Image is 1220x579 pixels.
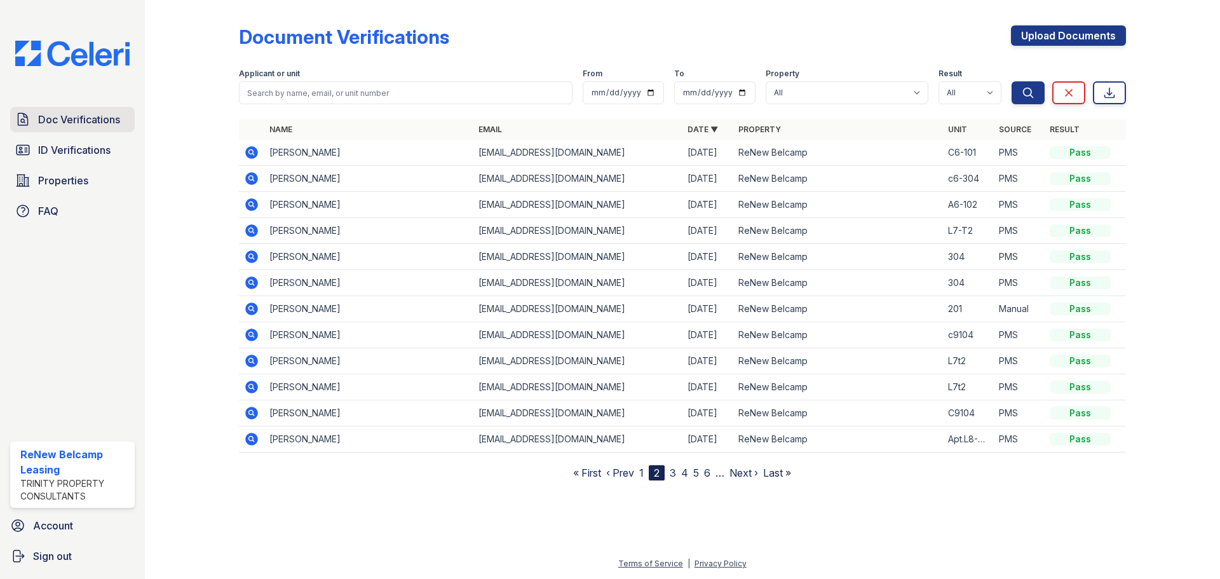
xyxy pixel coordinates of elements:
div: Pass [1050,198,1111,211]
a: Next › [729,467,758,479]
td: [DATE] [682,348,733,374]
td: [EMAIL_ADDRESS][DOMAIN_NAME] [473,270,682,296]
td: [PERSON_NAME] [264,296,473,322]
a: ‹ Prev [606,467,634,479]
td: [EMAIL_ADDRESS][DOMAIN_NAME] [473,296,682,322]
div: Document Verifications [239,25,449,48]
td: ReNew Belcamp [733,322,942,348]
a: Doc Verifications [10,107,135,132]
img: CE_Logo_Blue-a8612792a0a2168367f1c8372b55b34899dd931a85d93a1a3d3e32e68fde9ad4.png [5,41,140,66]
td: [EMAIL_ADDRESS][DOMAIN_NAME] [473,322,682,348]
a: Upload Documents [1011,25,1126,46]
td: [EMAIL_ADDRESS][DOMAIN_NAME] [473,244,682,270]
div: Pass [1050,303,1111,315]
td: PMS [994,218,1045,244]
td: [PERSON_NAME] [264,218,473,244]
span: Account [33,518,73,533]
td: L7t2 [943,348,994,374]
td: [DATE] [682,296,733,322]
span: … [715,465,724,480]
a: FAQ [10,198,135,224]
td: [EMAIL_ADDRESS][DOMAIN_NAME] [473,192,682,218]
div: Pass [1050,172,1111,185]
td: [DATE] [682,270,733,296]
div: Pass [1050,276,1111,289]
td: [PERSON_NAME] [264,374,473,400]
div: ReNew Belcamp Leasing [20,447,130,477]
td: PMS [994,270,1045,296]
td: [PERSON_NAME] [264,166,473,192]
a: Email [478,125,502,134]
a: 6 [704,467,710,479]
div: Pass [1050,224,1111,237]
a: Properties [10,168,135,193]
td: [PERSON_NAME] [264,270,473,296]
td: PMS [994,400,1045,426]
a: Privacy Policy [695,559,747,568]
td: [EMAIL_ADDRESS][DOMAIN_NAME] [473,426,682,453]
label: Applicant or unit [239,69,300,79]
td: 201 [943,296,994,322]
td: c9104 [943,322,994,348]
input: Search by name, email, or unit number [239,81,573,104]
td: ReNew Belcamp [733,140,942,166]
a: Unit [948,125,967,134]
div: | [688,559,690,568]
td: [EMAIL_ADDRESS][DOMAIN_NAME] [473,166,682,192]
td: [PERSON_NAME] [264,322,473,348]
td: ReNew Belcamp [733,192,942,218]
div: Pass [1050,407,1111,419]
td: [DATE] [682,426,733,453]
a: 3 [670,467,676,479]
div: Pass [1050,433,1111,446]
div: Trinity Property Consultants [20,477,130,503]
label: Property [766,69,799,79]
td: L7t2 [943,374,994,400]
td: [PERSON_NAME] [264,400,473,426]
td: C9104 [943,400,994,426]
div: Pass [1050,329,1111,341]
td: PMS [994,426,1045,453]
a: « First [573,467,601,479]
td: 304 [943,244,994,270]
a: Property [738,125,781,134]
td: ReNew Belcamp [733,270,942,296]
td: [DATE] [682,400,733,426]
td: PMS [994,140,1045,166]
td: [PERSON_NAME] [264,192,473,218]
span: ID Verifications [38,142,111,158]
td: [EMAIL_ADDRESS][DOMAIN_NAME] [473,218,682,244]
span: Properties [38,173,88,188]
td: [DATE] [682,192,733,218]
td: [DATE] [682,322,733,348]
td: [PERSON_NAME] [264,426,473,453]
td: [PERSON_NAME] [264,140,473,166]
td: [PERSON_NAME] [264,348,473,374]
td: c6-304 [943,166,994,192]
button: Sign out [5,543,140,569]
div: Pass [1050,250,1111,263]
td: [EMAIL_ADDRESS][DOMAIN_NAME] [473,140,682,166]
a: 4 [681,467,688,479]
td: PMS [994,348,1045,374]
span: FAQ [38,203,58,219]
td: ReNew Belcamp [733,244,942,270]
a: Terms of Service [618,559,683,568]
span: Doc Verifications [38,112,120,127]
td: PMS [994,322,1045,348]
td: [EMAIL_ADDRESS][DOMAIN_NAME] [473,374,682,400]
span: Sign out [33,548,72,564]
td: ReNew Belcamp [733,218,942,244]
td: [PERSON_NAME] [264,244,473,270]
td: PMS [994,374,1045,400]
a: 1 [639,467,644,479]
td: [DATE] [682,374,733,400]
a: Name [269,125,292,134]
td: ReNew Belcamp [733,166,942,192]
a: Source [999,125,1031,134]
td: ReNew Belcamp [733,374,942,400]
a: Last » [763,467,791,479]
td: ReNew Belcamp [733,296,942,322]
td: C6-101 [943,140,994,166]
a: 5 [693,467,699,479]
